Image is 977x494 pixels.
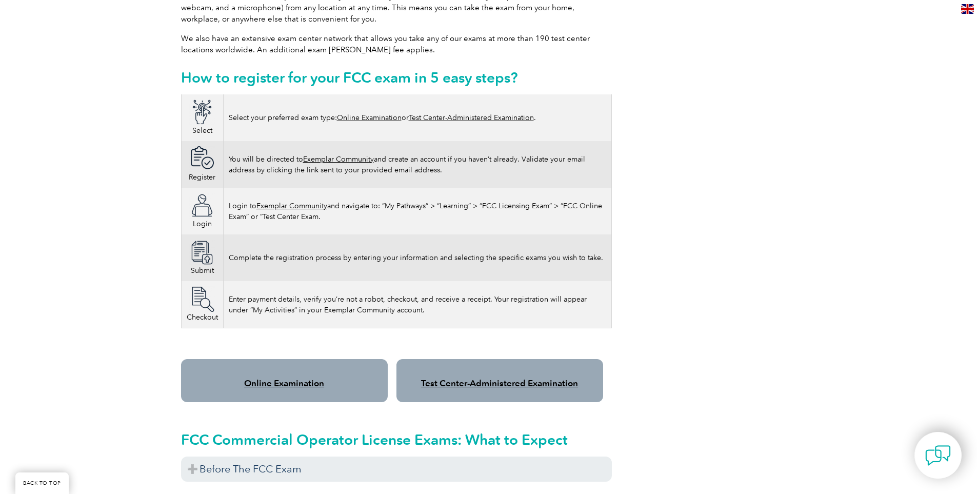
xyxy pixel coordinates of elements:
a: Online Examination [337,113,402,122]
td: Checkout [181,281,223,328]
td: Enter payment details, verify you’re not a robot, checkout, and receive a receipt. Your registrat... [223,281,611,328]
img: contact-chat.png [925,443,951,468]
td: Complete the registration process by entering your information and selecting the specific exams y... [223,234,611,281]
td: Login to and navigate to: “My Pathways” > “Learning” > “FCC Licensing Exam” > “FCC Online Exam” o... [223,188,611,234]
a: Test Center-Administered Examination [409,113,534,122]
td: Select [181,94,223,141]
a: Test Center-Administered Examination [421,378,578,388]
a: BACK TO TOP [15,472,69,494]
h2: FCC Commercial Operator License Exams: What to Expect [181,431,612,448]
td: Select your preferred exam type: or . [223,94,611,141]
h2: How to register for your FCC exam in 5 easy steps? [181,69,612,86]
td: Register [181,141,223,188]
img: en [961,4,974,14]
td: You will be directed to and create an account if you haven’t already. Validate your email address... [223,141,611,188]
a: Exemplar Community [256,202,327,210]
h3: Before The FCC Exam [181,457,612,482]
td: Login [181,188,223,234]
td: Submit [181,234,223,281]
a: Online Examination [244,378,324,388]
p: We also have an extensive exam center network that allows you take any of our exams at more than ... [181,33,612,55]
a: Exemplar Community [303,155,374,164]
